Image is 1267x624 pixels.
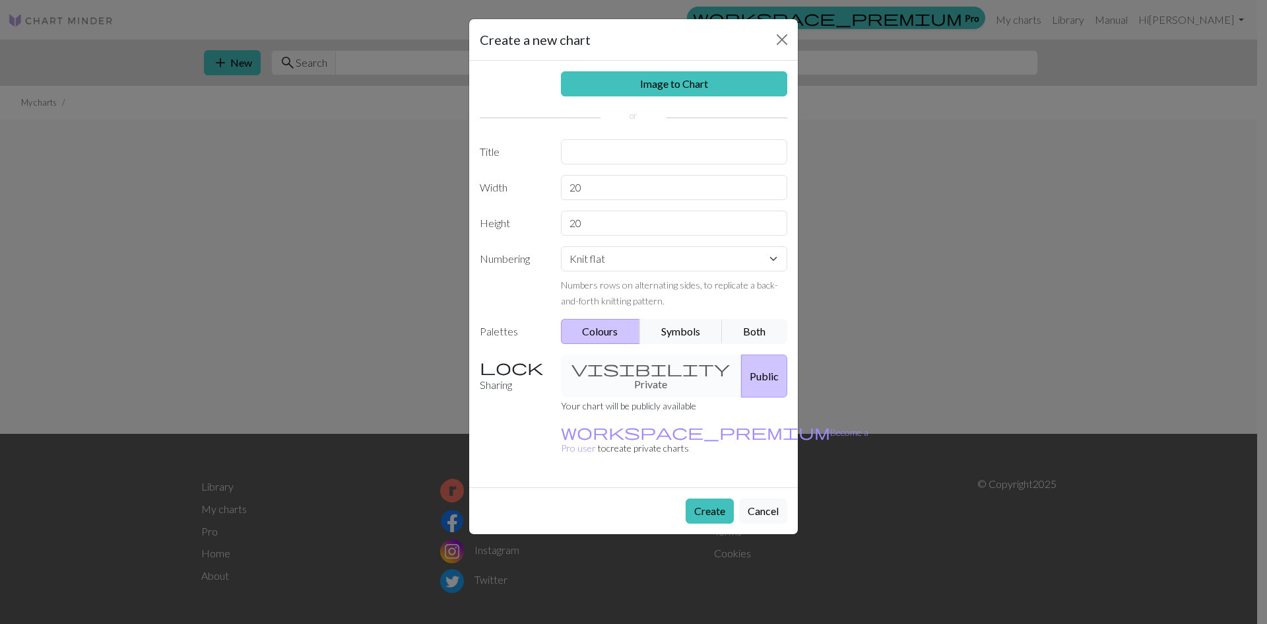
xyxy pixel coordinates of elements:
[561,71,788,96] a: Image to Chart
[561,427,868,454] a: Become a Pro user
[639,319,723,344] button: Symbols
[686,499,734,524] button: Create
[472,355,553,398] label: Sharing
[472,246,553,308] label: Numbering
[472,175,553,200] label: Width
[739,499,787,524] button: Cancel
[741,355,787,398] button: Public
[561,400,696,411] small: Your chart will be publicly available
[472,211,553,236] label: Height
[561,423,830,441] span: workspace_premium
[480,30,591,50] h5: Create a new chart
[561,319,641,344] button: Colours
[771,29,793,50] button: Close
[722,319,788,344] button: Both
[472,139,553,164] label: Title
[561,279,778,306] small: Numbers rows on alternating sides, to replicate a back-and-forth knitting pattern.
[472,319,553,344] label: Palettes
[561,427,868,454] small: to create private charts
